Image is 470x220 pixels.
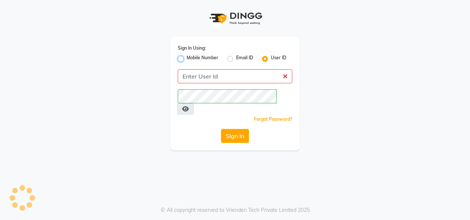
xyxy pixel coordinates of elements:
label: Sign In Using: [178,45,206,51]
a: Forgot Password? [254,116,292,122]
label: Email ID [236,54,253,63]
input: Username [178,69,292,83]
img: logo1.svg [205,7,265,29]
label: User ID [271,54,286,63]
button: Sign In [221,129,249,143]
label: Mobile Number [187,54,218,63]
input: Username [178,89,277,103]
